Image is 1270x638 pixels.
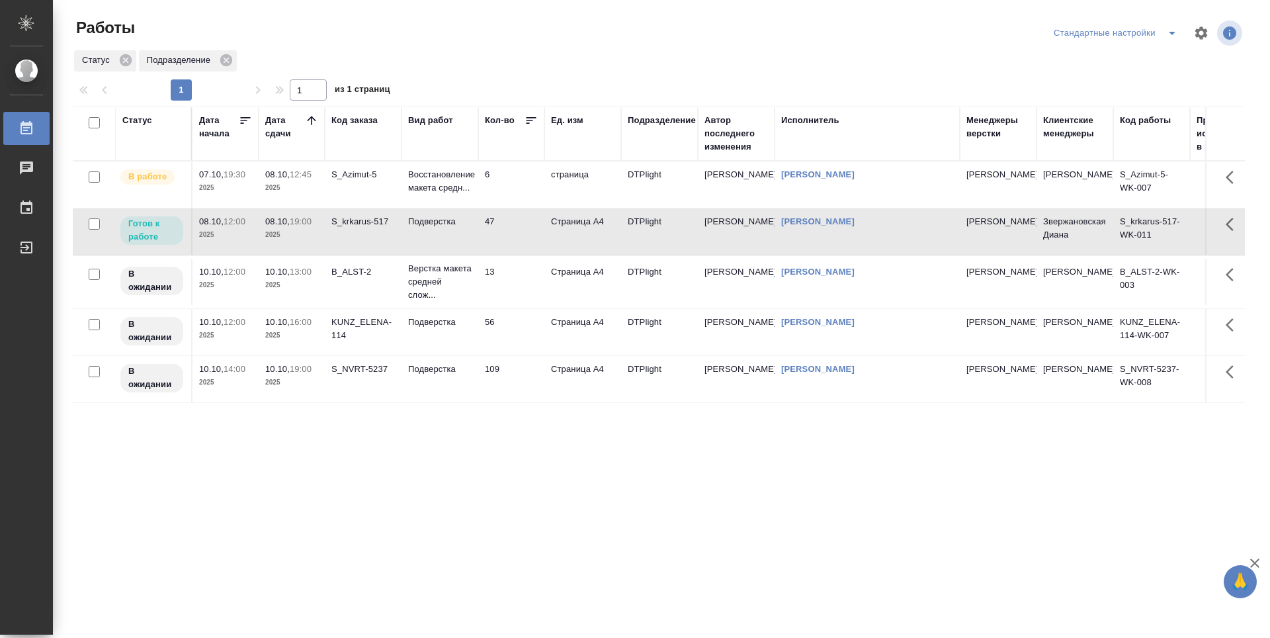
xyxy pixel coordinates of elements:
td: [PERSON_NAME] [1037,259,1113,305]
p: 19:00 [290,364,312,374]
p: 10.10, [265,317,290,327]
td: 109 [478,356,544,402]
div: KUNZ_ELENA-114 [331,316,395,342]
td: S_Azimut-5-WK-007 [1113,161,1190,208]
div: split button [1050,23,1185,44]
div: Код заказа [331,114,378,127]
p: В работе [128,170,167,183]
p: 12:00 [224,267,245,277]
div: Клиентские менеджеры [1043,114,1107,140]
div: Исполнитель назначен, приступать к работе пока рано [119,265,185,296]
td: Страница А4 [544,309,621,355]
p: 08.10, [265,169,290,179]
td: Страница А4 [544,259,621,305]
div: Дата сдачи [265,114,305,140]
td: DTPlight [621,208,698,255]
p: 2025 [265,329,318,342]
div: S_Azimut-5 [331,168,395,181]
p: Подверстка [408,215,472,228]
p: Подверстка [408,316,472,329]
td: [PERSON_NAME] [698,208,775,255]
p: 2025 [265,181,318,195]
td: S_krkarus-517-WK-011 [1113,208,1190,255]
td: [PERSON_NAME] [1037,309,1113,355]
p: Готов к работе [128,217,175,244]
p: 2025 [199,279,252,292]
p: В ожидании [128,267,175,294]
p: [PERSON_NAME] [966,168,1030,181]
p: 12:00 [224,216,245,226]
td: 13 [478,259,544,305]
a: [PERSON_NAME] [781,317,855,327]
div: Исполнитель выполняет работу [119,168,185,186]
button: Здесь прячутся важные кнопки [1218,259,1249,291]
td: Звержановская Диана [1037,208,1113,255]
p: 2025 [199,228,252,242]
p: 14:00 [224,364,245,374]
td: DTPlight [621,161,698,208]
td: 6 [478,161,544,208]
p: 13:00 [290,267,312,277]
p: 2025 [265,376,318,389]
a: [PERSON_NAME] [781,364,855,374]
div: Кол-во [485,114,515,127]
td: [PERSON_NAME] [698,161,775,208]
p: Подверстка [408,363,472,376]
button: Здесь прячутся важные кнопки [1218,356,1249,388]
button: Здесь прячутся важные кнопки [1218,309,1249,341]
td: 56 [478,309,544,355]
div: Дата начала [199,114,239,140]
p: 10.10, [265,364,290,374]
td: Страница А4 [544,356,621,402]
div: Вид работ [408,114,453,127]
p: 07.10, [199,169,224,179]
div: Ед. изм [551,114,583,127]
td: DTPlight [621,259,698,305]
p: 16:00 [290,317,312,327]
td: DTPlight [621,356,698,402]
p: 12:45 [290,169,312,179]
p: В ожидании [128,318,175,344]
button: 🙏 [1224,565,1257,598]
p: 2025 [265,228,318,242]
p: 08.10, [265,216,290,226]
td: [PERSON_NAME] [698,259,775,305]
div: S_NVRT-5237 [331,363,395,376]
p: Статус [82,54,114,67]
p: 10.10, [199,364,224,374]
p: Верстка макета средней слож... [408,262,472,302]
td: [PERSON_NAME] [1037,356,1113,402]
p: 08.10, [199,216,224,226]
td: Страница А4 [544,208,621,255]
p: 2025 [265,279,318,292]
div: Автор последнего изменения [704,114,768,154]
td: [PERSON_NAME] [698,309,775,355]
a: [PERSON_NAME] [781,169,855,179]
td: S_NVRT-5237-WK-008 [1113,356,1190,402]
p: 19:30 [224,169,245,179]
div: Подразделение [628,114,696,127]
p: Восстановление макета средн... [408,168,472,195]
p: 19:00 [290,216,312,226]
p: [PERSON_NAME] [966,215,1030,228]
p: 12:00 [224,317,245,327]
button: Здесь прячутся важные кнопки [1218,208,1249,240]
div: Менеджеры верстки [966,114,1030,140]
p: 10.10, [265,267,290,277]
div: Прогресс исполнителя в SC [1197,114,1256,154]
td: B_ALST-2-WK-003 [1113,259,1190,305]
div: Статус [122,114,152,127]
a: [PERSON_NAME] [781,216,855,226]
p: 2025 [199,181,252,195]
div: Исполнитель может приступить к работе [119,215,185,246]
span: Работы [73,17,135,38]
div: B_ALST-2 [331,265,395,279]
p: 10.10, [199,317,224,327]
td: [PERSON_NAME] [1037,161,1113,208]
td: [PERSON_NAME] [698,356,775,402]
p: [PERSON_NAME] [966,363,1030,376]
td: DTPlight [621,309,698,355]
span: из 1 страниц [335,81,390,101]
td: 47 [478,208,544,255]
p: [PERSON_NAME] [966,316,1030,329]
